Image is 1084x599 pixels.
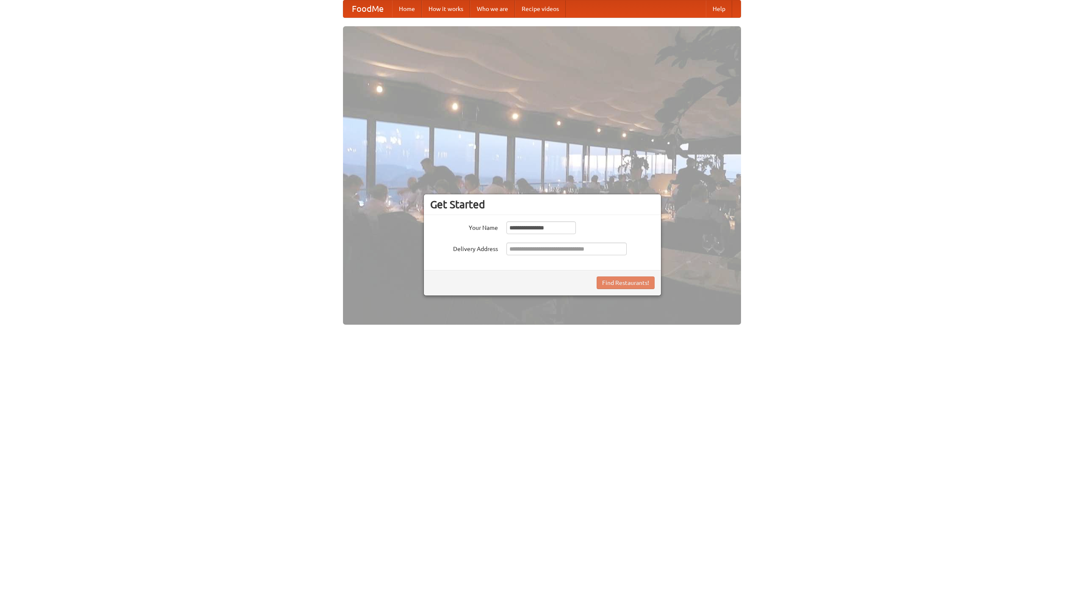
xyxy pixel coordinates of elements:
a: FoodMe [343,0,392,17]
label: Delivery Address [430,243,498,253]
a: Home [392,0,422,17]
a: Who we are [470,0,515,17]
a: Help [706,0,732,17]
button: Find Restaurants! [597,276,655,289]
label: Your Name [430,221,498,232]
a: Recipe videos [515,0,566,17]
h3: Get Started [430,198,655,211]
a: How it works [422,0,470,17]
